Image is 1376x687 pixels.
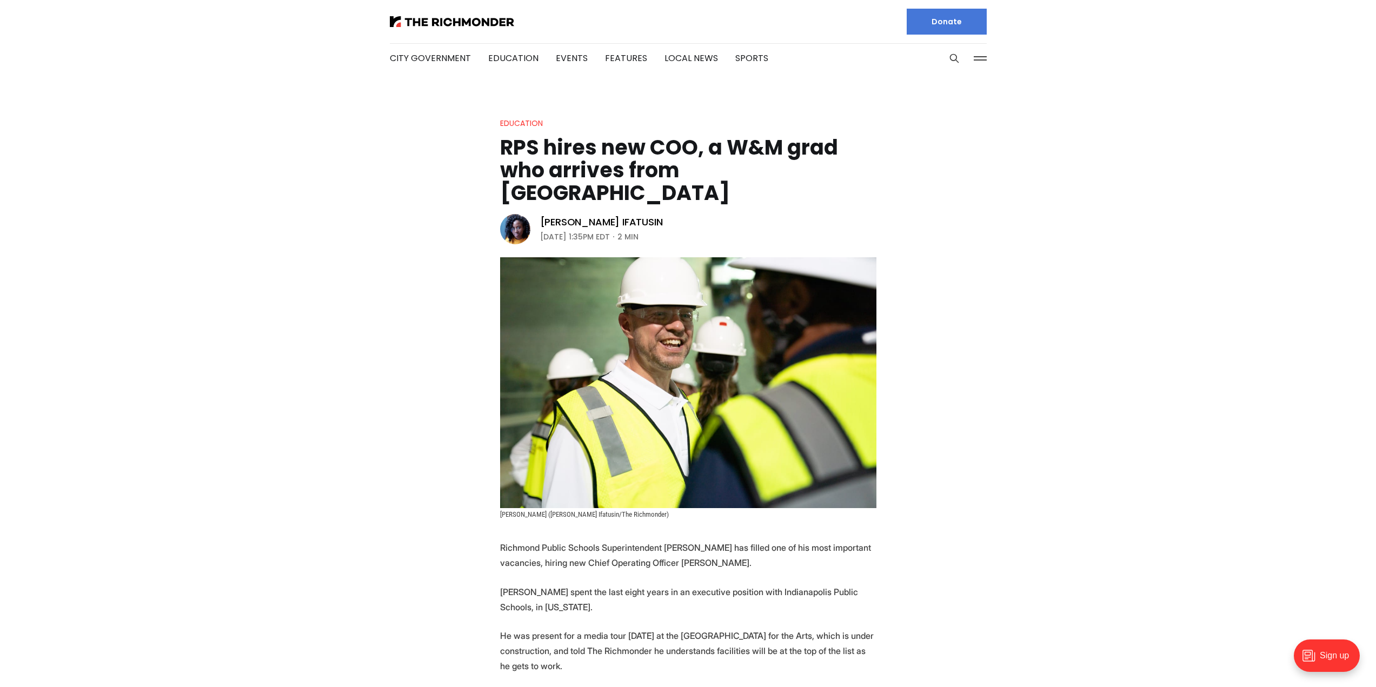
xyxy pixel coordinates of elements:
[664,52,718,64] a: Local News
[500,540,876,570] p: Richmond Public Schools Superintendent [PERSON_NAME] has filled one of his most important vacanci...
[390,16,514,27] img: The Richmonder
[500,214,530,244] img: Victoria A. Ifatusin
[488,52,539,64] a: Education
[617,230,639,243] span: 2 min
[907,9,987,35] a: Donate
[500,257,876,508] img: RPS hires new COO, a W&M grad who arrives from Indianapolis
[946,50,962,66] button: Search this site
[735,52,768,64] a: Sports
[390,52,471,64] a: City Government
[1285,634,1376,687] iframe: portal-trigger
[500,584,876,615] p: [PERSON_NAME] spent the last eight years in an executive position with Indianapolis Public School...
[540,230,610,243] time: [DATE] 1:35PM EDT
[500,136,876,204] h1: RPS hires new COO, a W&M grad who arrives from [GEOGRAPHIC_DATA]
[500,510,669,518] span: [PERSON_NAME] ([PERSON_NAME] Ifatusin/The Richmonder)
[500,118,543,129] a: Education
[605,52,647,64] a: Features
[540,216,663,229] a: [PERSON_NAME] Ifatusin
[556,52,588,64] a: Events
[500,628,876,673] p: He was present for a media tour [DATE] at the [GEOGRAPHIC_DATA] for the Arts, which is under cons...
